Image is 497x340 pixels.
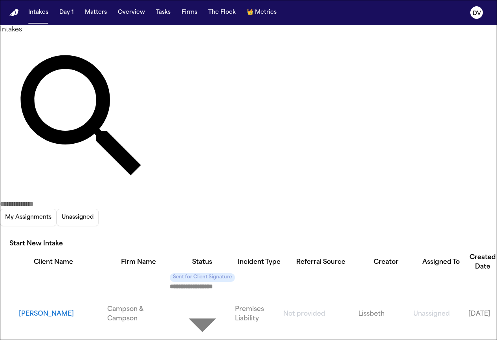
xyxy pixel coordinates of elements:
a: View details for Anne Rescigno [235,305,283,324]
a: View details for Anne Rescigno [358,309,413,319]
button: Overview [115,5,148,20]
span: Sent for Client Signature [170,273,235,282]
div: Status [170,258,235,267]
button: crownMetrics [244,5,280,20]
div: Referral Source [283,258,358,267]
button: Day 1 [56,5,77,20]
div: Incident Type [235,258,283,267]
a: View details for Anne Rescigno [413,309,468,319]
span: Unassigned [413,311,450,317]
button: Firms [178,5,200,20]
div: Created Date [468,253,497,272]
div: Assigned To [413,258,468,267]
a: Home [9,9,19,16]
button: View details for Anne Rescigno [19,309,107,319]
a: View details for Anne Rescigno [107,305,170,324]
span: Not provided [283,311,325,317]
button: Tasks [153,5,174,20]
a: View details for Anne Rescigno [283,309,358,319]
a: View details for Anne Rescigno [468,309,497,319]
div: Creator [358,258,413,267]
button: The Flock [205,5,239,20]
button: Unassigned [57,209,99,226]
button: Matters [82,5,110,20]
img: Finch Logo [9,9,19,16]
div: Firm Name [107,258,170,267]
button: Intakes [25,5,51,20]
